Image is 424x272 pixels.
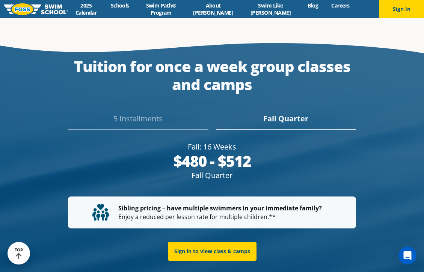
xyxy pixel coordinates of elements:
div: $480 - $512 [68,152,356,170]
a: Swim Path® Program [136,2,186,16]
div: Fall Quarter [68,170,356,181]
div: Open Intercom Messenger [398,246,416,264]
a: Careers [325,2,356,9]
strong: Sibling pricing – have multiple swimmers in your immediate family? [118,204,322,212]
div: 5 Installments [68,113,208,130]
p: Enjoy a reduced per lesson rate for multiple children.** [92,204,332,221]
div: Tuition for once a week group classes and camps [68,57,356,94]
div: Fall Quarter [216,113,356,130]
a: 2025 Calendar [68,2,104,16]
div: TOP [15,248,23,259]
div: Fall: 16 Weeks [68,142,356,152]
a: Blog [301,2,325,9]
a: Schools [104,2,136,9]
img: FOSS Swim School Logo [4,3,68,15]
img: tuition-family-children.svg [92,204,109,221]
a: About [PERSON_NAME] [186,2,240,16]
a: Swim Like [PERSON_NAME] [240,2,301,16]
a: Sign in to view class & camps [168,242,257,261]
